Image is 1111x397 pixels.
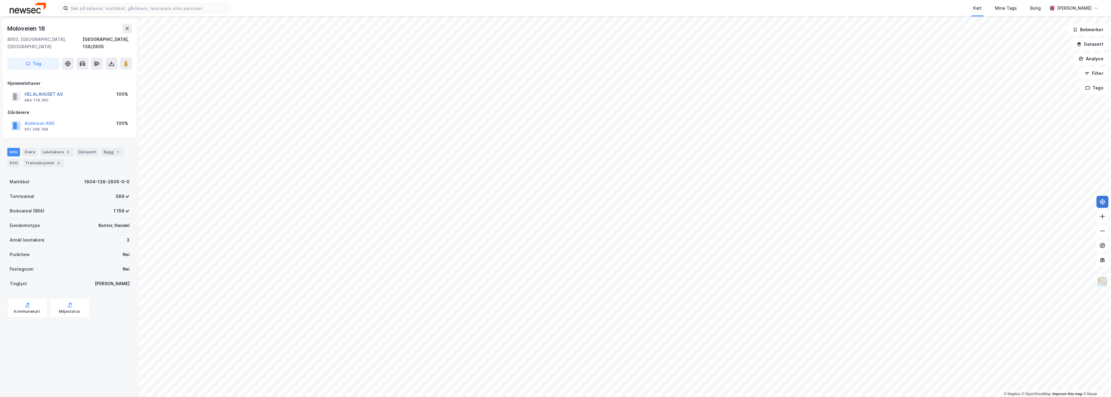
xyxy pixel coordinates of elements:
div: Leietakere [40,148,74,156]
div: 3 [65,149,71,155]
button: Datasett [1072,38,1109,50]
div: Kart [973,5,982,12]
div: Tinglyst [10,280,27,287]
div: Festegrunn [10,265,33,273]
div: 100% [116,91,128,98]
div: Eiere [22,148,38,156]
div: Gårdeiere [8,109,132,116]
div: 100% [116,120,128,127]
img: newsec-logo.f6e21ccffca1b3a03d2d.png [10,3,46,13]
div: Tomteareal [10,193,34,200]
iframe: Chat Widget [1081,368,1111,397]
div: Moloveien 18 [7,24,46,33]
a: Improve this map [1053,392,1083,396]
div: Matrikkel [10,178,29,185]
div: Datasett [76,148,99,156]
div: Bruksareal (BRA) [10,207,45,215]
div: 1 [115,149,121,155]
div: Kontor, Handel [98,222,130,229]
div: Nei [123,251,130,258]
div: 5 [56,160,62,166]
div: Kommunekart [14,309,40,314]
div: 389 ㎡ [115,193,130,200]
div: [GEOGRAPHIC_DATA], 138/2805 [83,36,132,50]
button: Analyse [1073,53,1109,65]
div: [PERSON_NAME] [95,280,130,287]
button: Filter [1080,67,1109,79]
div: 984 178 360 [25,98,48,103]
a: OpenStreetMap [1022,392,1051,396]
div: 1804-138-2805-0-0 [84,178,130,185]
a: Mapbox [1004,392,1020,396]
div: Info [7,148,20,156]
div: Bolig [1030,5,1041,12]
div: ESG [7,159,20,167]
div: 1 159 ㎡ [114,207,130,215]
div: Hjemmelshaver [8,80,132,87]
div: Eiendomstype [10,222,40,229]
div: 8003, [GEOGRAPHIC_DATA], [GEOGRAPHIC_DATA] [7,36,83,50]
div: Mine Tags [995,5,1017,12]
img: Z [1097,276,1108,288]
button: Tag [7,58,59,70]
div: Kontrollprogram for chat [1081,368,1111,397]
div: Nei [123,265,130,273]
div: 3 [127,236,130,244]
div: Miljøstatus [59,309,80,314]
input: Søk på adresse, matrikkel, gårdeiere, leietakere eller personer [68,4,230,13]
button: Bokmerker [1068,24,1109,36]
div: 951 358 789 [25,127,48,132]
div: Punktleie [10,251,30,258]
div: Transaksjoner [23,159,64,167]
div: Antall leietakere [10,236,45,244]
div: [PERSON_NAME] [1057,5,1092,12]
button: Tags [1080,82,1109,94]
div: Bygg [101,148,124,156]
